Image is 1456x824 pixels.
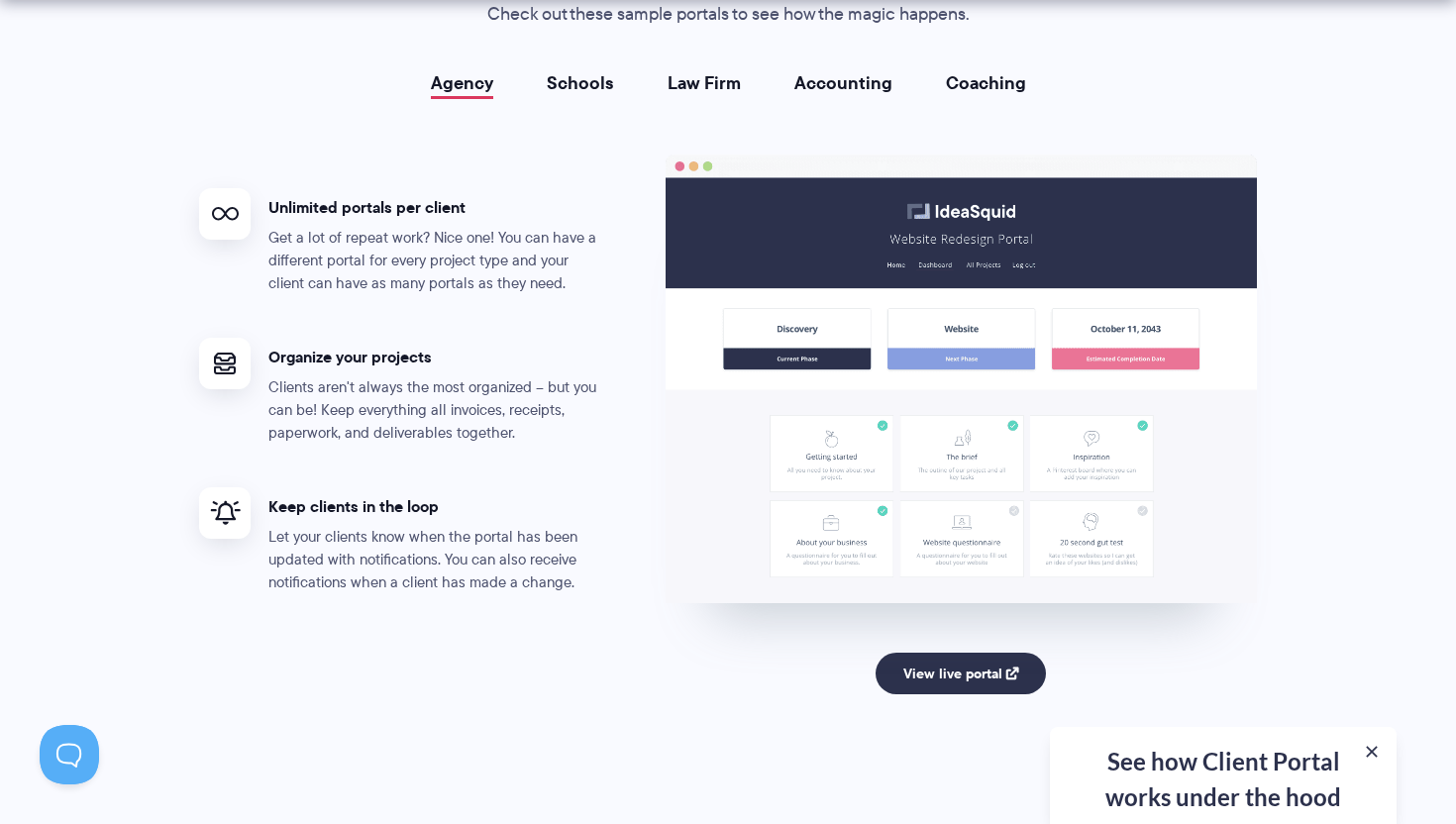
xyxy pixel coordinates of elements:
[431,73,493,93] a: Agency
[547,73,614,93] a: Schools
[268,347,605,367] h4: Organize your projects
[946,73,1026,93] a: Coaching
[668,73,741,93] a: Law Firm
[40,725,99,784] iframe: Toggle Customer Support
[268,526,605,594] p: Let your clients know when the portal has been updated with notifications. You can also receive n...
[794,73,892,93] a: Accounting
[268,376,605,445] p: Clients aren't always the most organized – but you can be! Keep everything all invoices, receipts...
[268,197,605,218] h4: Unlimited portals per client
[268,227,605,295] p: Get a lot of repeat work? Nice one! You can have a different portal for every project type and yo...
[876,653,1047,694] a: View live portal
[268,496,605,517] h4: Keep clients in the loop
